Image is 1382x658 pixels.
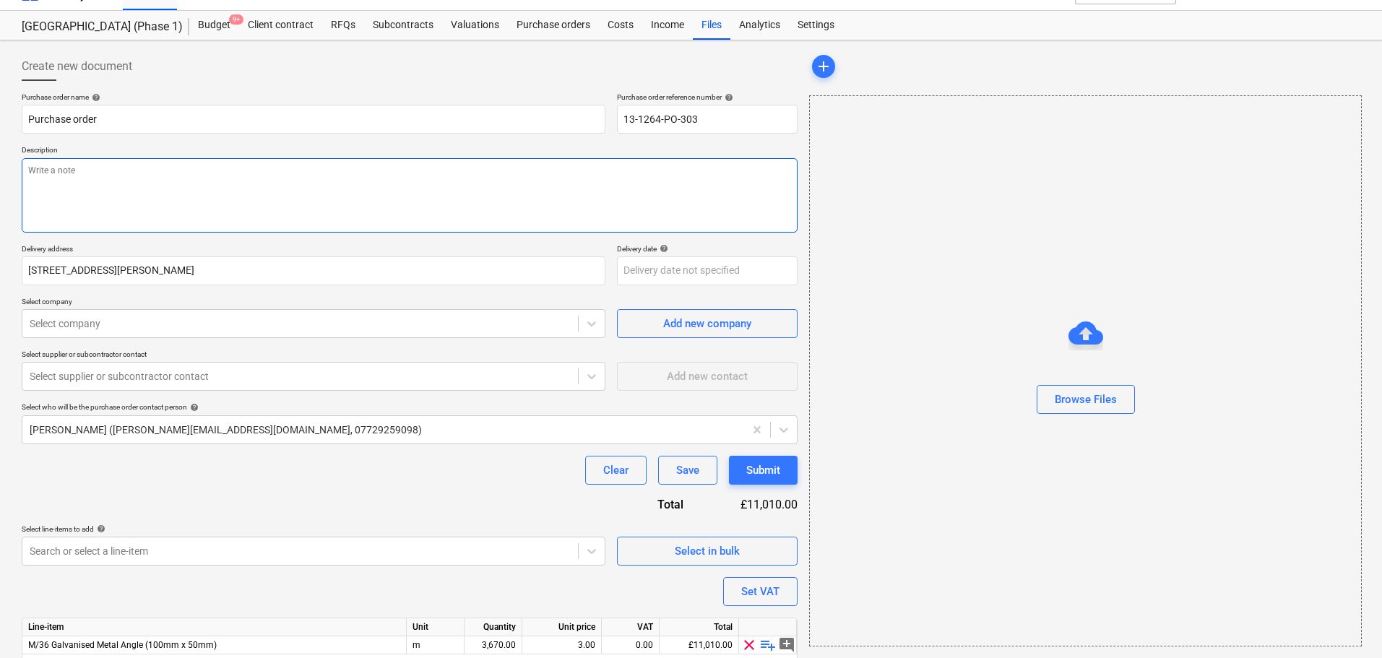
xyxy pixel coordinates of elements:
[28,640,217,650] span: M/36 Galvanised Metal Angle (100mm x 50mm)
[89,93,100,102] span: help
[707,496,798,513] div: £11,010.00
[322,11,364,40] a: RFQs
[741,582,779,601] div: Set VAT
[722,93,733,102] span: help
[364,11,442,40] a: Subcontracts
[187,403,199,412] span: help
[675,542,740,560] div: Select in bulk
[522,618,602,636] div: Unit price
[239,11,322,40] a: Client contract
[789,11,843,40] a: Settings
[617,244,798,254] div: Delivery date
[778,636,795,654] span: add_comment
[660,636,739,654] div: £11,010.00
[22,58,132,75] span: Create new document
[22,297,605,309] p: Select company
[94,524,105,533] span: help
[663,314,751,333] div: Add new company
[470,636,516,654] div: 3,670.00
[602,618,660,636] div: VAT
[730,11,789,40] a: Analytics
[442,11,508,40] a: Valuations
[815,58,832,75] span: add
[759,636,777,654] span: playlist_add
[723,577,798,606] button: Set VAT
[407,618,465,636] div: Unit
[740,636,758,654] span: clear
[407,636,465,654] div: m
[603,461,629,480] div: Clear
[1310,589,1382,658] iframe: Chat Widget
[22,402,798,412] div: Select who will be the purchase order contact person
[1055,390,1117,409] div: Browse Files
[22,256,605,285] input: Delivery address
[22,145,798,157] p: Description
[809,95,1362,646] div: Browse Files
[229,14,243,25] span: 9+
[189,11,239,40] div: Budget
[465,618,522,636] div: Quantity
[729,456,798,485] button: Submit
[660,618,739,636] div: Total
[657,244,668,253] span: help
[617,309,798,338] button: Add new company
[617,537,798,566] button: Select in bulk
[617,256,798,285] input: Delivery date not specified
[658,456,717,485] button: Save
[617,105,798,134] input: Reference number
[22,244,605,256] p: Delivery address
[189,11,239,40] a: Budget9+
[610,496,707,513] div: Total
[599,11,642,40] a: Costs
[676,461,699,480] div: Save
[642,11,693,40] a: Income
[585,456,647,485] button: Clear
[22,20,172,35] div: [GEOGRAPHIC_DATA] (Phase 1)
[608,636,653,654] div: 0.00
[22,350,605,362] p: Select supplier or subcontractor contact
[746,461,780,480] div: Submit
[693,11,730,40] a: Files
[22,92,605,102] div: Purchase order name
[22,105,605,134] input: Document name
[528,636,595,654] div: 3.00
[1037,385,1135,414] button: Browse Files
[22,618,407,636] div: Line-item
[508,11,599,40] a: Purchase orders
[22,524,605,534] div: Select line-items to add
[617,92,798,102] div: Purchase order reference number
